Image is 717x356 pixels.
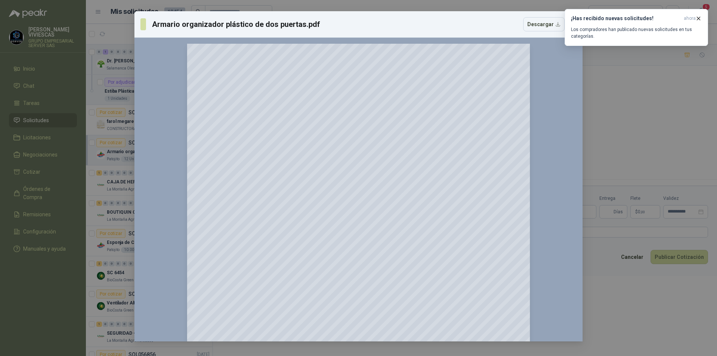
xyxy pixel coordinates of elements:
[565,9,708,46] button: ¡Has recibido nuevas solicitudes!ahora Los compradores han publicado nuevas solicitudes en tus ca...
[571,15,681,22] h3: ¡Has recibido nuevas solicitudes!
[152,19,320,30] h3: Armario organizador plástico de dos puertas.pdf
[684,15,696,22] span: ahora
[571,26,702,40] p: Los compradores han publicado nuevas solicitudes en tus categorías.
[523,17,565,31] button: Descargar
